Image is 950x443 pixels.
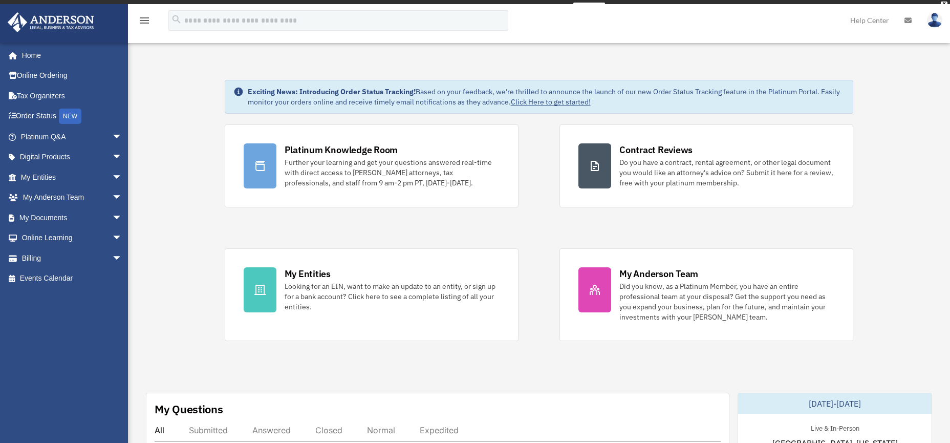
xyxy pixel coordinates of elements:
div: Live & In-Person [803,422,868,433]
div: Closed [315,425,342,435]
div: Based on your feedback, we're thrilled to announce the launch of our new Order Status Tracking fe... [248,87,845,107]
img: Anderson Advisors Platinum Portal [5,12,97,32]
div: Normal [367,425,395,435]
div: My Anderson Team [619,267,698,280]
a: Platinum Q&Aarrow_drop_down [7,126,138,147]
div: All [155,425,164,435]
a: survey [573,3,605,15]
a: Contract Reviews Do you have a contract, rental agreement, or other legal document you would like... [559,124,853,207]
span: arrow_drop_down [112,207,133,228]
div: My Entities [285,267,331,280]
div: My Questions [155,402,223,417]
a: Online Learningarrow_drop_down [7,228,138,248]
img: User Pic [927,13,942,28]
a: Events Calendar [7,268,138,289]
div: Platinum Knowledge Room [285,143,398,156]
span: arrow_drop_down [112,228,133,249]
a: My Documentsarrow_drop_down [7,207,138,228]
div: NEW [59,109,81,124]
a: My Entitiesarrow_drop_down [7,167,138,187]
a: Digital Productsarrow_drop_down [7,147,138,167]
i: search [171,14,182,25]
a: Platinum Knowledge Room Further your learning and get your questions answered real-time with dire... [225,124,519,207]
div: Do you have a contract, rental agreement, or other legal document you would like an attorney's ad... [619,157,834,188]
div: close [941,2,947,8]
strong: Exciting News: Introducing Order Status Tracking! [248,87,416,96]
a: Order StatusNEW [7,106,138,127]
span: arrow_drop_down [112,126,133,147]
div: Did you know, as a Platinum Member, you have an entire professional team at your disposal? Get th... [619,281,834,322]
a: My Anderson Team Did you know, as a Platinum Member, you have an entire professional team at your... [559,248,853,341]
div: Get a chance to win 6 months of Platinum for free just by filling out this [345,3,569,15]
div: [DATE]-[DATE] [738,393,932,414]
a: My Anderson Teamarrow_drop_down [7,187,138,208]
a: Billingarrow_drop_down [7,248,138,268]
a: Click Here to get started! [511,97,591,107]
div: Expedited [420,425,459,435]
span: arrow_drop_down [112,187,133,208]
a: Tax Organizers [7,86,138,106]
span: arrow_drop_down [112,248,133,269]
div: Looking for an EIN, want to make an update to an entity, or sign up for a bank account? Click her... [285,281,500,312]
span: arrow_drop_down [112,147,133,168]
span: arrow_drop_down [112,167,133,188]
div: Submitted [189,425,228,435]
a: menu [138,18,150,27]
div: Further your learning and get your questions answered real-time with direct access to [PERSON_NAM... [285,157,500,188]
a: Online Ordering [7,66,138,86]
a: My Entities Looking for an EIN, want to make an update to an entity, or sign up for a bank accoun... [225,248,519,341]
i: menu [138,14,150,27]
a: Home [7,45,133,66]
div: Answered [252,425,291,435]
div: Contract Reviews [619,143,693,156]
